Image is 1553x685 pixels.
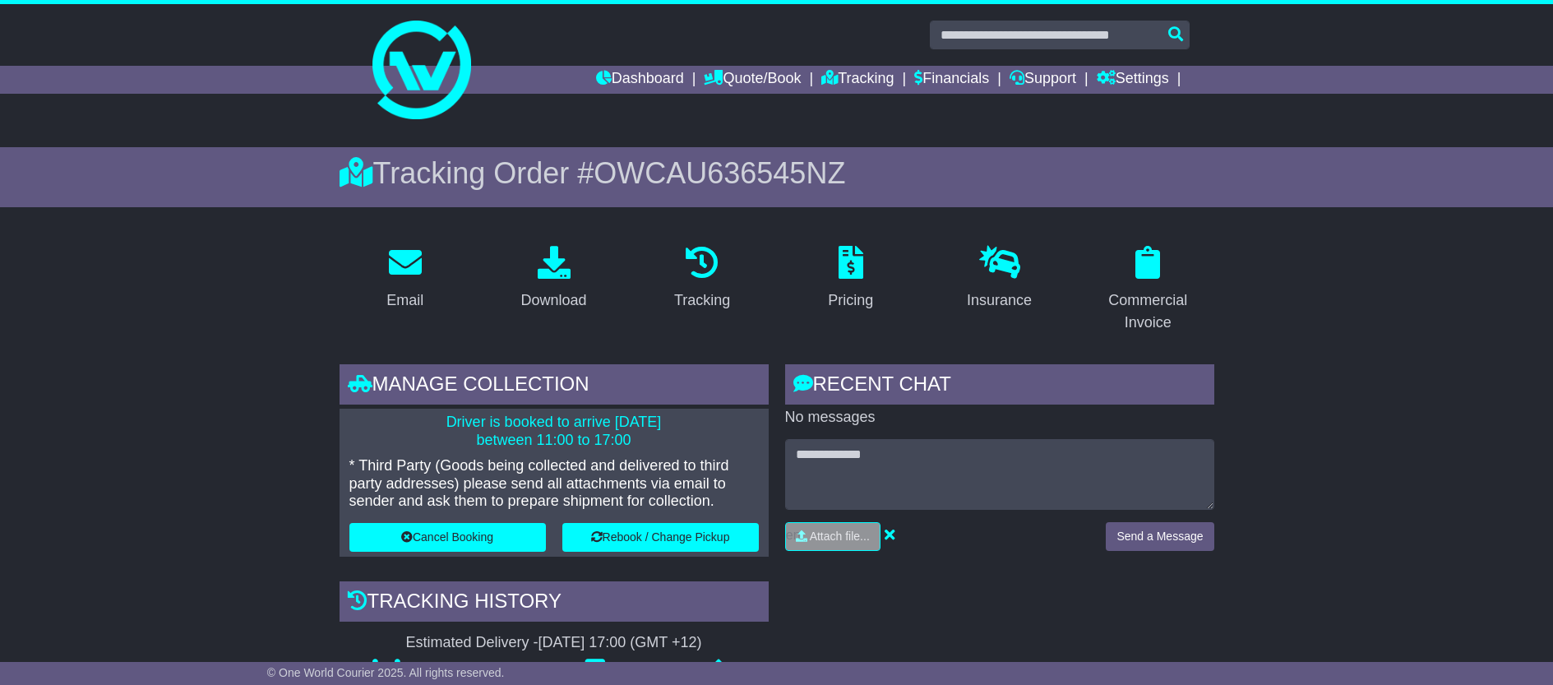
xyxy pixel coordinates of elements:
[674,289,730,312] div: Tracking
[1106,522,1213,551] button: Send a Message
[520,289,586,312] div: Download
[1097,66,1169,94] a: Settings
[828,289,873,312] div: Pricing
[349,457,759,511] p: * Third Party (Goods being collected and delivered to third party addresses) please send all atta...
[785,409,1214,427] p: No messages
[663,240,741,317] a: Tracking
[562,523,759,552] button: Rebook / Change Pickup
[914,66,989,94] a: Financials
[510,240,597,317] a: Download
[538,634,702,652] div: [DATE] 17:00 (GMT +12)
[956,240,1042,317] a: Insurance
[340,364,769,409] div: Manage collection
[967,289,1032,312] div: Insurance
[340,581,769,626] div: Tracking history
[704,66,801,94] a: Quote/Book
[817,240,884,317] a: Pricing
[785,364,1214,409] div: RECENT CHAT
[596,66,684,94] a: Dashboard
[594,156,845,190] span: OWCAU636545NZ
[1082,240,1214,340] a: Commercial Invoice
[267,666,505,679] span: © One World Courier 2025. All rights reserved.
[821,66,894,94] a: Tracking
[349,414,759,449] p: Driver is booked to arrive [DATE] between 11:00 to 17:00
[1093,289,1204,334] div: Commercial Invoice
[340,634,769,652] div: Estimated Delivery -
[1010,66,1076,94] a: Support
[386,289,423,312] div: Email
[340,155,1214,191] div: Tracking Order #
[376,240,434,317] a: Email
[349,523,546,552] button: Cancel Booking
